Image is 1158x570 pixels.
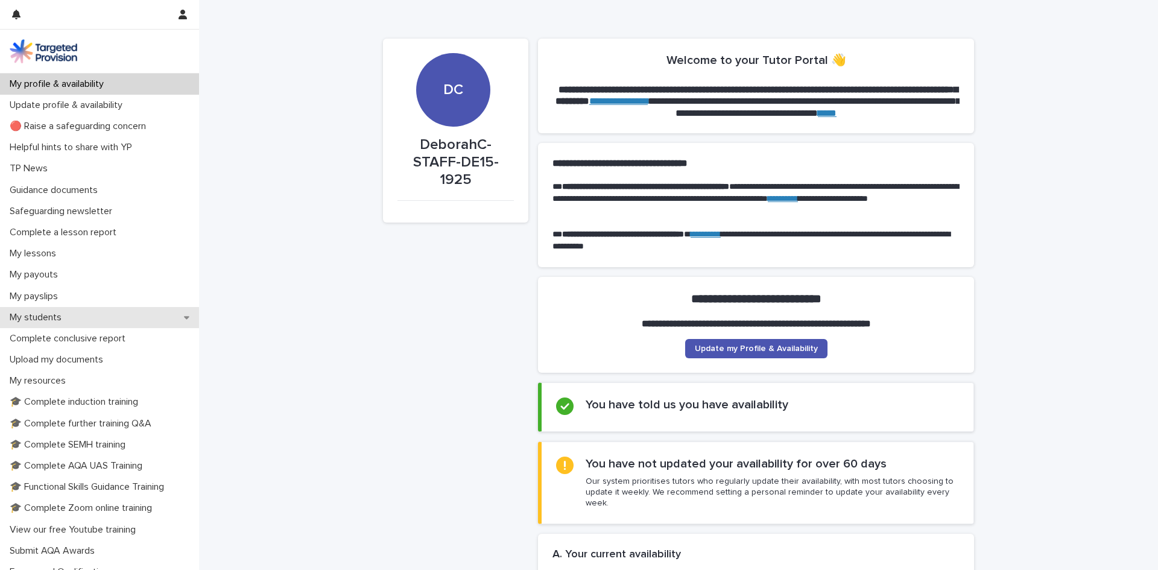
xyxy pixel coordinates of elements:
[5,354,113,366] p: Upload my documents
[5,163,57,174] p: TP News
[5,291,68,302] p: My payslips
[695,344,818,353] span: Update my Profile & Availability
[5,206,122,217] p: Safeguarding newsletter
[586,476,959,509] p: Our system prioritises tutors who regularly update their availability, with most tutors choosing ...
[5,439,135,451] p: 🎓 Complete SEMH training
[5,418,161,429] p: 🎓 Complete further training Q&A
[685,339,827,358] a: Update my Profile & Availability
[5,460,152,472] p: 🎓 Complete AQA UAS Training
[552,548,681,562] h2: A. Your current availability
[586,397,788,412] h2: You have told us you have availability
[5,524,145,536] p: View our free Youtube training
[666,53,846,68] h2: Welcome to your Tutor Portal 👋
[5,481,174,493] p: 🎓 Functional Skills Guidance Training
[5,142,142,153] p: Helpful hints to share with YP
[5,121,156,132] p: 🔴 Raise a safeguarding concern
[5,333,135,344] p: Complete conclusive report
[5,312,71,323] p: My students
[586,457,887,471] h2: You have not updated your availability for over 60 days
[5,375,75,387] p: My resources
[5,78,113,90] p: My profile & availability
[5,396,148,408] p: 🎓 Complete induction training
[416,8,490,99] div: DC
[10,39,77,63] img: M5nRWzHhSzIhMunXDL62
[5,185,107,196] p: Guidance documents
[5,248,66,259] p: My lessons
[5,227,126,238] p: Complete a lesson report
[397,136,514,188] p: DeborahC-STAFF-DE15-1925
[5,269,68,280] p: My payouts
[5,100,132,111] p: Update profile & availability
[5,545,104,557] p: Submit AQA Awards
[5,502,162,514] p: 🎓 Complete Zoom online training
